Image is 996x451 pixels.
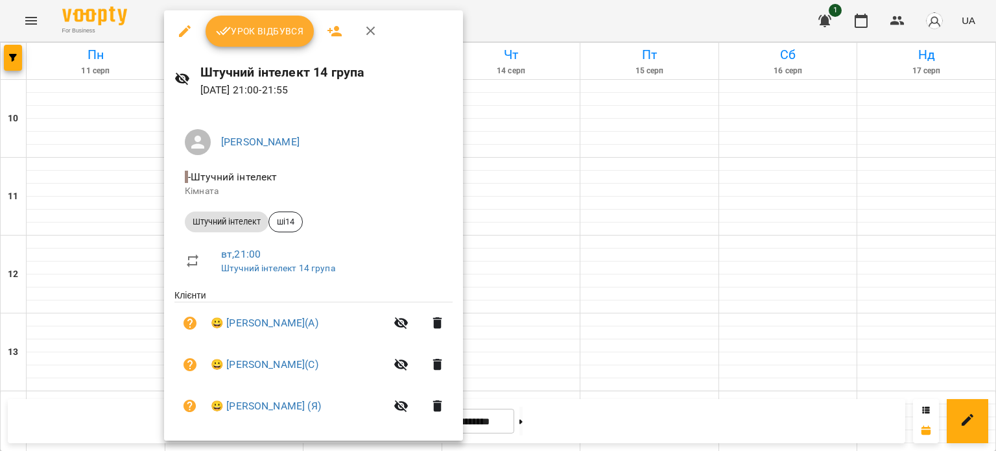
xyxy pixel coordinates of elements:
p: [DATE] 21:00 - 21:55 [200,82,453,98]
button: Візит ще не сплачено. Додати оплату? [174,391,206,422]
button: Урок відбувся [206,16,314,47]
a: 😀 [PERSON_NAME] (Я) [211,398,321,414]
span: - Штучний інтелект [185,171,280,183]
a: [PERSON_NAME] [221,136,300,148]
a: вт , 21:00 [221,248,261,260]
span: Штучний інтелект [185,216,268,228]
span: ші14 [269,216,302,228]
div: ші14 [268,212,303,232]
a: 😀 [PERSON_NAME](С) [211,357,318,372]
button: Візит ще не сплачено. Додати оплату? [174,349,206,380]
a: 😀 [PERSON_NAME](А) [211,315,318,331]
h6: Штучний інтелект 14 група [200,62,453,82]
button: Візит ще не сплачено. Додати оплату? [174,308,206,339]
span: Урок відбувся [216,23,304,39]
a: Штучний інтелект 14 група [221,263,335,273]
p: Кімната [185,185,442,198]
